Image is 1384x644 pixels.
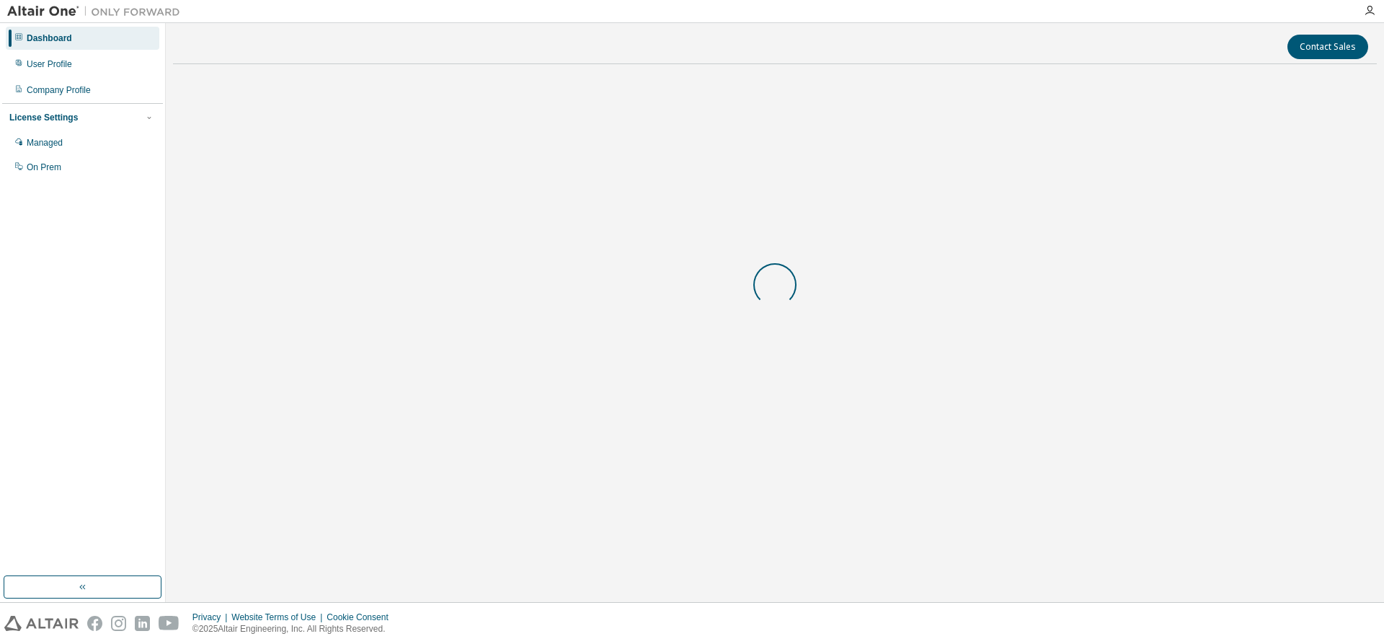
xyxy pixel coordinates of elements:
img: youtube.svg [159,616,179,631]
div: Dashboard [27,32,72,44]
img: linkedin.svg [135,616,150,631]
button: Contact Sales [1287,35,1368,59]
img: Altair One [7,4,187,19]
img: altair_logo.svg [4,616,79,631]
div: User Profile [27,58,72,70]
div: Website Terms of Use [231,612,327,623]
div: Privacy [192,612,231,623]
div: Cookie Consent [327,612,396,623]
div: On Prem [27,162,61,173]
p: © 2025 Altair Engineering, Inc. All Rights Reserved. [192,623,397,635]
img: facebook.svg [87,616,102,631]
div: License Settings [9,112,78,123]
div: Company Profile [27,84,91,96]
img: instagram.svg [111,616,126,631]
div: Managed [27,137,63,149]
